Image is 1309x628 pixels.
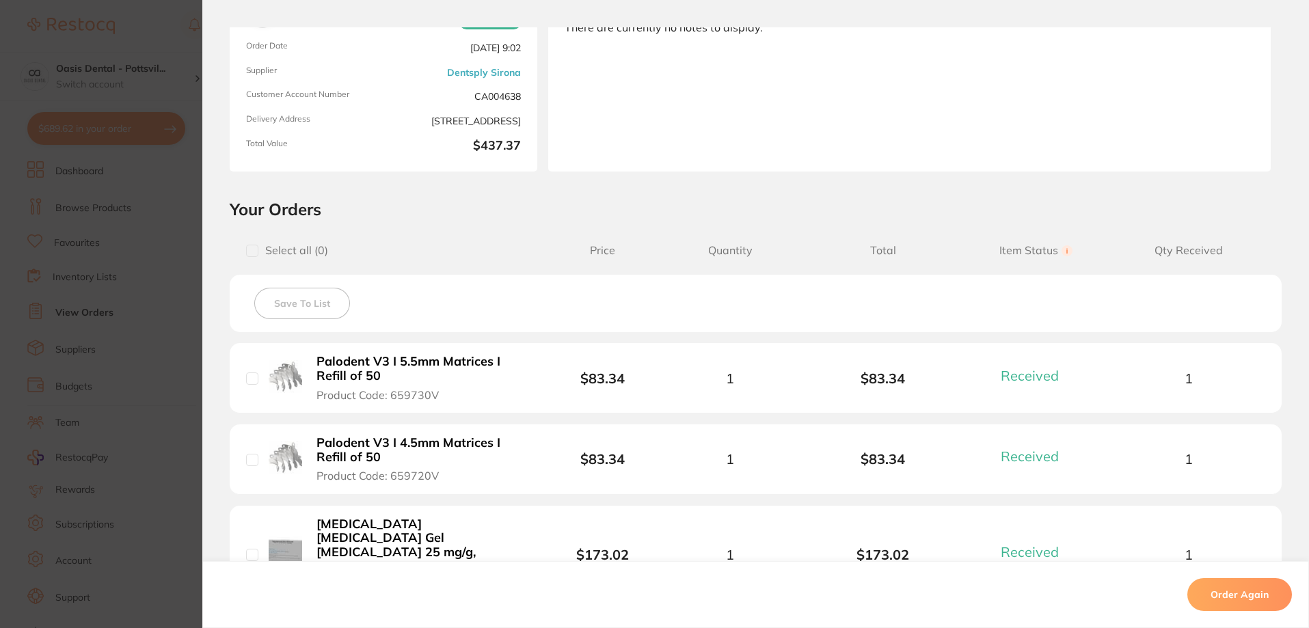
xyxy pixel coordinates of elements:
[246,66,378,79] span: Supplier
[1187,578,1292,611] button: Order Again
[269,360,302,394] img: Palodent V3 I 5.5mm Matrices I Refill of 50
[997,367,1075,384] button: Received
[807,451,960,467] b: $83.34
[807,244,960,257] span: Total
[726,547,734,562] span: 1
[316,355,528,383] b: Palodent V3 I 5.5mm Matrices I Refill of 50
[1001,543,1059,560] span: Received
[1001,367,1059,384] span: Received
[312,435,532,483] button: Palodent V3 I 4.5mm Matrices I Refill of 50 Product Code: 659720V
[653,244,807,257] span: Quantity
[269,441,302,474] img: Palodent V3 I 4.5mm Matrices I Refill of 50
[997,448,1075,465] button: Received
[246,139,378,155] span: Total Value
[565,21,1254,33] div: There are currently no notes to display.
[1185,370,1193,386] span: 1
[389,90,521,103] span: CA004638
[1185,451,1193,467] span: 1
[254,288,350,319] button: Save To List
[447,67,521,78] a: Dentsply Sirona
[576,546,629,563] b: $173.02
[269,536,302,570] img: Oraqix Periodontal Gel Lignocaine 25 mg/g, Prilocaine 25mg/g
[726,451,734,467] span: 1
[258,244,328,257] span: Select all ( 0 )
[960,244,1113,257] span: Item Status
[389,114,521,128] span: [STREET_ADDRESS]
[1185,547,1193,562] span: 1
[807,547,960,562] b: $173.02
[552,244,653,257] span: Price
[1001,448,1059,465] span: Received
[246,41,378,55] span: Order Date
[389,139,521,155] b: $437.37
[312,354,532,402] button: Palodent V3 I 5.5mm Matrices I Refill of 50 Product Code: 659730V
[997,543,1075,560] button: Received
[389,41,521,55] span: [DATE] 9:02
[316,517,528,574] b: [MEDICAL_DATA] [MEDICAL_DATA] Gel [MEDICAL_DATA] 25 mg/g, [MEDICAL_DATA] 25mg/g
[580,370,625,387] b: $83.34
[316,389,439,401] span: Product Code: 659730V
[312,517,532,592] button: [MEDICAL_DATA] [MEDICAL_DATA] Gel [MEDICAL_DATA] 25 mg/g, [MEDICAL_DATA] 25mg/g Product Code: 663...
[807,370,960,386] b: $83.34
[316,469,439,482] span: Product Code: 659720V
[316,436,528,464] b: Palodent V3 I 4.5mm Matrices I Refill of 50
[246,114,378,128] span: Delivery Address
[726,370,734,386] span: 1
[580,450,625,467] b: $83.34
[230,199,1282,219] h2: Your Orders
[1112,244,1265,257] span: Qty Received
[246,90,378,103] span: Customer Account Number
